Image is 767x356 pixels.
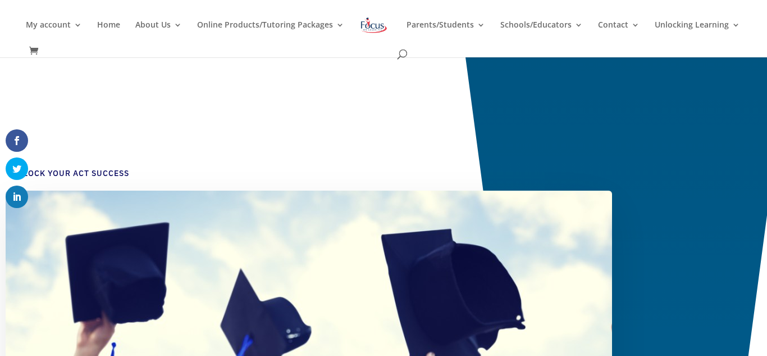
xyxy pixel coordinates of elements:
a: Home [97,21,120,47]
a: Parents/Students [407,21,485,47]
a: Schools/Educators [500,21,583,47]
a: Online Products/Tutoring Packages [197,21,344,47]
a: My account [26,21,82,47]
h4: Unlock Your ACT Success [11,168,595,185]
a: Contact [598,21,640,47]
img: Focus on Learning [359,15,389,35]
a: Unlocking Learning [655,21,740,47]
a: About Us [135,21,182,47]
